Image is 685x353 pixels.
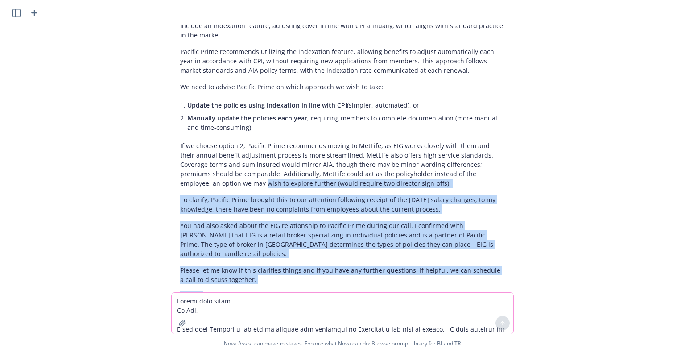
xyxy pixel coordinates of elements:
p: If we choose option 2, Pacific Prime recommends moving to MetLife, as EIG works closely with them... [180,141,505,188]
li: , requiring members to complete documentation (more manual and time-consuming). [187,112,505,134]
span: Update the policies using indexation in line with CPI [187,101,347,109]
span: Nova Assist can make mistakes. Explore what Nova can do: Browse prompt library for and [4,334,681,353]
p: We need to advise Pacific Prime on which approach we wish to take: [180,82,505,91]
p: Please let me know if this clarifies things and if you have any further questions. If helpful, we... [180,266,505,284]
a: TR [454,340,461,347]
a: BI [437,340,442,347]
p: Thanks! [180,291,505,301]
p: Pacific Prime recommends utilizing the indexation feature, allowing benefits to adjust automatica... [180,47,505,75]
p: You had also asked about the EIG relationship to Pacific Prime during our call. I confirmed with ... [180,221,505,258]
li: (simpler, automated), or [187,99,505,112]
span: Manually update the policies each year [187,114,307,122]
p: To clarify, Pacific Prime brought this to our attention following receipt of the [DATE] salary ch... [180,195,505,214]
